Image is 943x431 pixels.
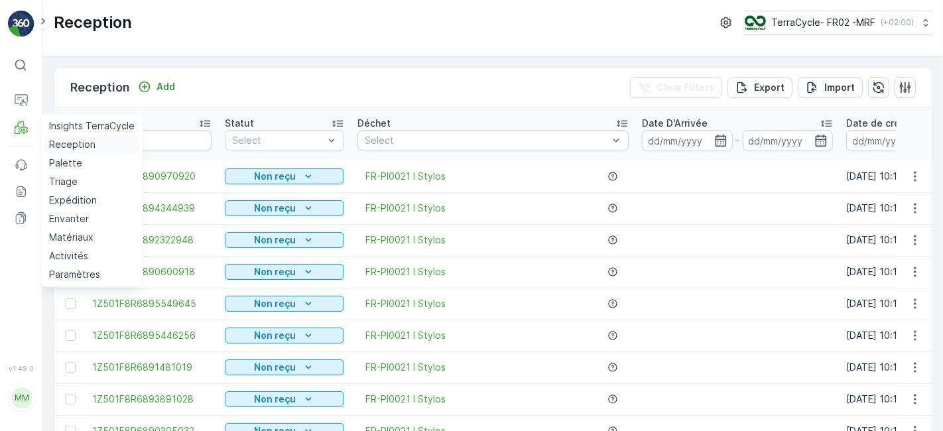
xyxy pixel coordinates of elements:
[881,17,914,28] p: ( +02:00 )
[365,361,446,374] a: FR-PI0021 I Stylos
[225,168,344,184] button: Non reçu
[225,359,344,375] button: Non reçu
[65,362,76,373] div: Toggle Row Selected
[225,232,344,248] button: Non reçu
[65,394,76,404] div: Toggle Row Selected
[133,79,180,95] button: Add
[225,264,344,280] button: Non reçu
[365,134,608,147] p: Select
[8,365,34,373] span: v 1.49.0
[255,329,296,342] p: Non reçu
[365,233,446,247] a: FR-PI0021 I Stylos
[754,81,785,94] p: Export
[225,117,254,130] p: Statut
[255,297,296,310] p: Non reçu
[92,329,212,342] a: 1Z501F8R6895446256
[92,361,212,374] a: 1Z501F8R6891481019
[771,16,875,29] p: TerraCycle- FR02 -MRF
[8,11,34,37] img: logo
[657,81,714,94] p: Clear Filters
[357,117,391,130] p: Déchet
[255,233,296,247] p: Non reçu
[65,330,76,341] div: Toggle Row Selected
[92,233,212,247] a: 1Z501F8R6892322948
[92,297,212,310] a: 1Z501F8R6895549645
[735,133,740,149] p: -
[225,200,344,216] button: Non reçu
[743,130,834,151] input: dd/mm/yyyy
[8,375,34,420] button: MM
[798,77,863,98] button: Import
[92,202,212,215] a: 1Z501F8R6894344939
[255,361,296,374] p: Non reçu
[630,77,722,98] button: Clear Filters
[225,391,344,407] button: Non reçu
[92,265,212,278] a: 1Z501F8R6890600918
[54,12,132,33] p: Reception
[225,296,344,312] button: Non reçu
[642,130,733,151] input: dd/mm/yyyy
[92,393,212,406] a: 1Z501F8R6893891028
[225,328,344,343] button: Non reçu
[365,393,446,406] a: FR-PI0021 I Stylos
[70,78,130,97] p: Reception
[745,15,766,30] img: terracycle.png
[846,130,937,151] input: dd/mm/yyyy
[745,11,932,34] button: TerraCycle- FR02 -MRF(+02:00)
[642,117,708,130] p: Date D'Arrivée
[255,202,296,215] p: Non reçu
[11,387,32,408] div: MM
[255,393,296,406] p: Non reçu
[157,80,175,93] p: Add
[727,77,792,98] button: Export
[365,202,446,215] a: FR-PI0021 I Stylos
[255,170,296,183] p: Non reçu
[365,265,446,278] a: FR-PI0021 I Stylos
[365,170,446,183] a: FR-PI0021 I Stylos
[232,134,324,147] p: Select
[365,297,446,310] a: FR-PI0021 I Stylos
[255,265,296,278] p: Non reçu
[824,81,855,94] p: Import
[846,117,923,130] p: Date de création
[65,298,76,309] div: Toggle Row Selected
[92,170,212,183] a: 1Z501F8R6890970920
[365,329,446,342] a: FR-PI0021 I Stylos
[92,130,212,151] input: Search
